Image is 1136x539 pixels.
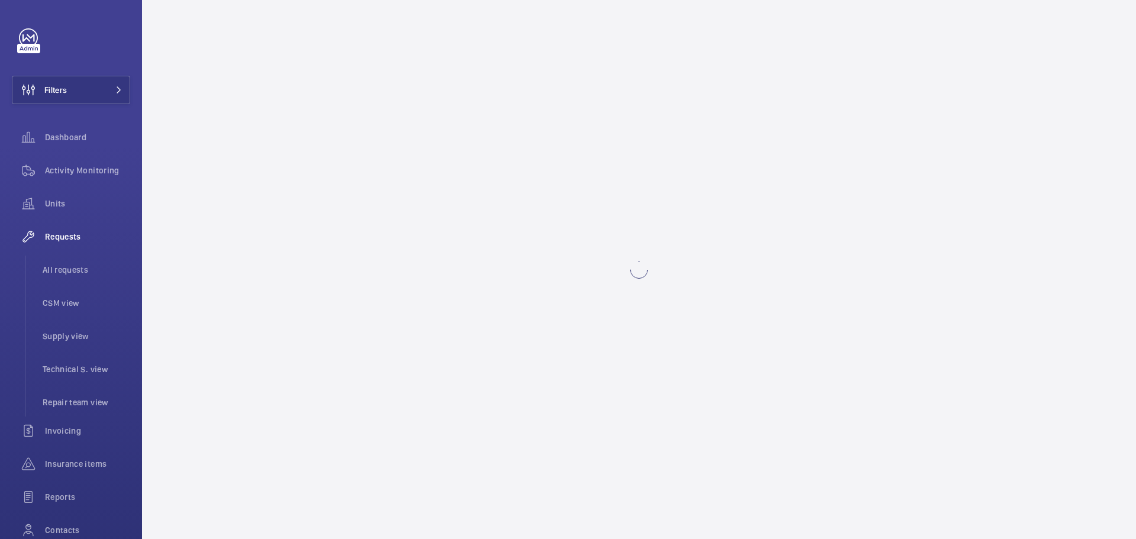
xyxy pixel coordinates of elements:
span: Insurance items [45,458,130,470]
span: Supply view [43,330,130,342]
span: Contacts [45,524,130,536]
span: Invoicing [45,425,130,437]
span: Technical S. view [43,363,130,375]
span: CSM view [43,297,130,309]
span: Reports [45,491,130,503]
span: Filters [44,84,67,96]
span: Repair team view [43,396,130,408]
span: Dashboard [45,131,130,143]
span: All requests [43,264,130,276]
button: Filters [12,76,130,104]
span: Requests [45,231,130,243]
span: Units [45,198,130,209]
span: Activity Monitoring [45,164,130,176]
